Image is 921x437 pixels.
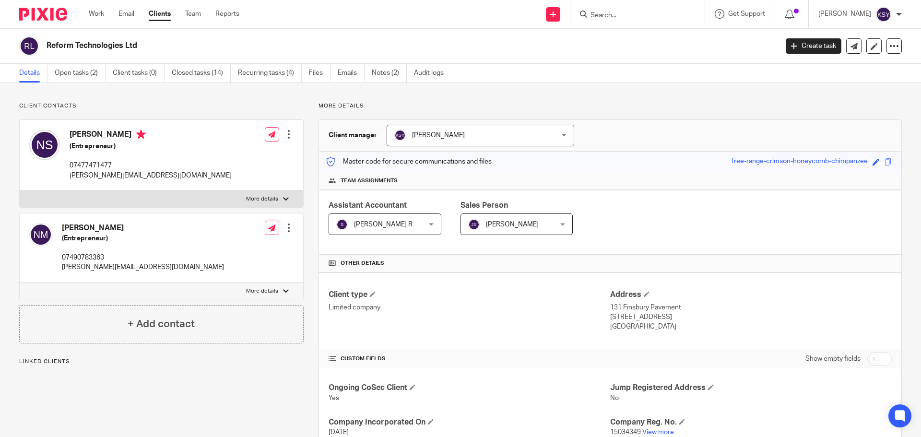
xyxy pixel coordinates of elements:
img: Pixie [19,8,67,21]
h4: CUSTOM FIELDS [329,355,610,363]
img: svg%3E [876,7,891,22]
input: Search [590,12,676,20]
p: Linked clients [19,358,304,366]
p: More details [319,102,902,110]
a: Open tasks (2) [55,64,106,83]
span: No [610,395,619,402]
img: svg%3E [336,219,348,230]
a: Audit logs [414,64,451,83]
a: Clients [149,9,171,19]
h5: (Entrepreneur) [62,234,224,243]
div: free-range-crimson-honeycomb-chimpanzee [732,156,868,167]
span: Team assignments [341,177,398,185]
span: [PERSON_NAME] [412,132,465,139]
span: Sales Person [460,201,508,209]
a: Closed tasks (14) [172,64,231,83]
span: [PERSON_NAME] R [354,221,413,228]
a: Emails [338,64,365,83]
p: [PERSON_NAME][EMAIL_ADDRESS][DOMAIN_NAME] [62,262,224,272]
p: 07477471477 [70,161,232,170]
h4: Company Incorporated On [329,417,610,427]
span: [DATE] [329,429,349,436]
a: Client tasks (0) [113,64,165,83]
h5: (Entrepreneur) [70,142,232,151]
span: Get Support [728,11,765,17]
p: [STREET_ADDRESS] [610,312,892,322]
span: 15034349 [610,429,641,436]
img: svg%3E [19,36,39,56]
p: More details [246,287,278,295]
p: 131 Finsbury Pavement [610,303,892,312]
i: Primary [136,130,146,139]
p: 07490783363 [62,253,224,262]
h4: Ongoing CoSec Client [329,383,610,393]
span: Yes [329,395,339,402]
h4: Company Reg. No. [610,417,892,427]
label: Show empty fields [805,354,861,364]
h4: Jump Registered Address [610,383,892,393]
h4: Address [610,290,892,300]
img: svg%3E [468,219,480,230]
h4: Client type [329,290,610,300]
p: [GEOGRAPHIC_DATA] [610,322,892,331]
p: Limited company [329,303,610,312]
a: Team [185,9,201,19]
h4: [PERSON_NAME] [62,223,224,233]
a: View more [642,429,674,436]
img: svg%3E [29,223,52,246]
p: Master code for secure communications and files [326,157,492,166]
h4: [PERSON_NAME] [70,130,232,142]
a: Files [309,64,331,83]
h2: Reform Technologies Ltd [47,41,626,51]
p: More details [246,195,278,203]
h4: + Add contact [128,317,195,331]
p: [PERSON_NAME] [818,9,871,19]
a: Create task [786,38,841,54]
a: Notes (2) [372,64,407,83]
a: Details [19,64,47,83]
span: Other details [341,260,384,267]
img: svg%3E [394,130,406,141]
p: [PERSON_NAME][EMAIL_ADDRESS][DOMAIN_NAME] [70,171,232,180]
p: Client contacts [19,102,304,110]
a: Work [89,9,104,19]
span: Assistant Accountant [329,201,407,209]
h3: Client manager [329,130,377,140]
a: Recurring tasks (4) [238,64,302,83]
a: Email [118,9,134,19]
span: [PERSON_NAME] [486,221,539,228]
a: Reports [215,9,239,19]
img: svg%3E [29,130,60,160]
